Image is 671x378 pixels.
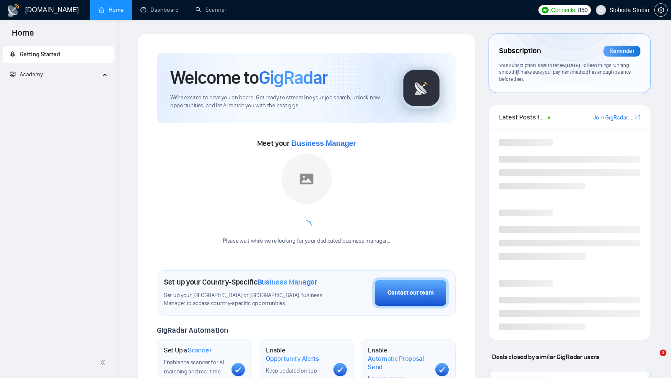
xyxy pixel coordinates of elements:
[578,5,588,15] span: 850
[170,94,387,110] span: We're excited to have you on board. Get ready to streamline your job search, unlock new opportuni...
[164,292,330,308] span: Set up your [GEOGRAPHIC_DATA] or [GEOGRAPHIC_DATA] Business Manager to access country-specific op...
[388,288,434,298] div: Contact our team
[10,71,43,78] span: Academy
[164,277,317,287] h1: Set up your Country-Specific
[170,66,328,89] h1: Welcome to
[368,346,429,371] h1: Enable
[266,346,327,362] h1: Enable
[7,4,20,17] img: logo
[499,62,631,82] span: Your subscription is set to renew . To keep things running smoothly, make sure your payment metho...
[281,154,332,204] img: placeholder.png
[654,7,668,13] a: setting
[598,7,604,13] span: user
[218,237,395,245] div: Please wait while we're looking for your dedicated business manager...
[291,139,356,148] span: Business Manager
[301,220,312,231] span: loading
[499,44,541,58] span: Subscription
[372,277,449,308] button: Contact our team
[195,6,226,13] a: searchScanner
[188,346,211,355] span: Scanner
[3,86,114,92] li: Academy Homepage
[20,51,60,58] span: Getting Started
[368,355,429,371] span: Automatic Proposal Send
[499,112,545,122] span: Latest Posts from the GigRadar Community
[257,139,356,148] span: Meet your
[157,326,228,335] span: GigRadar Automation
[20,71,43,78] span: Academy
[551,5,576,15] span: Connects:
[635,114,640,120] span: export
[401,67,442,109] img: gigradar-logo.png
[5,27,41,44] span: Home
[489,350,602,364] span: Deals closed by similar GigRadar users
[542,7,549,13] img: upwork-logo.png
[654,3,668,17] button: setting
[140,6,179,13] a: dashboardDashboard
[3,46,114,63] li: Getting Started
[565,62,580,68] span: [DATE]
[10,71,16,77] span: fund-projection-screen
[266,355,319,363] span: Opportunity Alerts
[259,66,328,89] span: GigRadar
[635,113,640,121] a: export
[660,350,666,356] span: 1
[642,350,663,370] iframe: Intercom live chat
[100,358,108,367] span: double-left
[603,46,640,57] div: Reminder
[593,113,634,122] a: Join GigRadar Slack Community
[164,346,211,355] h1: Set Up a
[99,6,124,13] a: homeHome
[10,51,16,57] span: rocket
[257,277,317,287] span: Business Manager
[655,7,667,13] span: setting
